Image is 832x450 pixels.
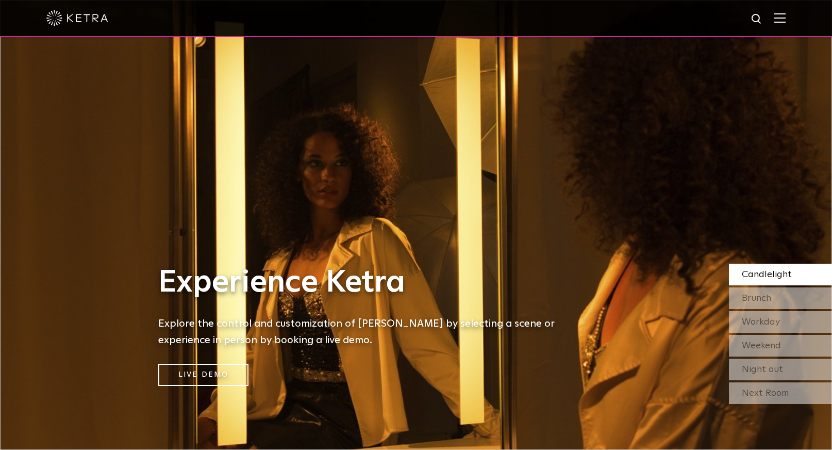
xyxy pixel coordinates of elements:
[774,13,786,23] img: Hamburger%20Nav.svg
[729,382,832,404] div: Next Room
[742,270,792,279] span: Candlelight
[46,10,108,26] img: ketra-logo-2019-white
[158,266,571,300] h1: Experience Ketra
[742,294,771,303] span: Brunch
[158,364,248,386] a: Live Demo
[158,315,571,348] h5: Explore the control and customization of [PERSON_NAME] by selecting a scene or experience in pers...
[742,365,783,374] span: Night out
[742,341,781,350] span: Weekend
[751,13,763,26] img: search icon
[742,317,780,327] span: Workday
